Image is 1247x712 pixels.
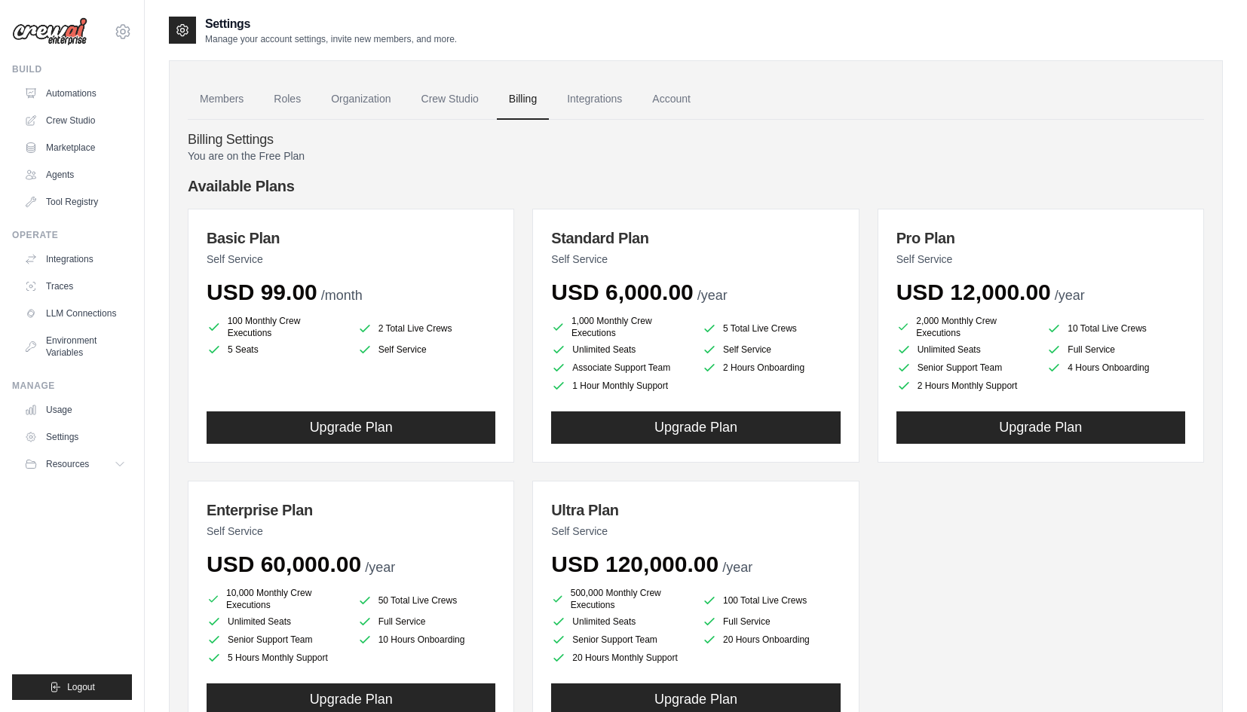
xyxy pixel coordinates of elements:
[551,587,690,611] li: 500,000 Monthly Crew Executions
[319,79,403,120] a: Organization
[896,411,1185,444] button: Upgrade Plan
[205,33,457,45] p: Manage your account settings, invite new members, and more.
[18,398,132,422] a: Usage
[12,63,132,75] div: Build
[188,176,1204,197] h4: Available Plans
[207,587,345,611] li: 10,000 Monthly Crew Executions
[12,674,132,700] button: Logout
[1046,360,1185,375] li: 4 Hours Onboarding
[702,590,841,611] li: 100 Total Live Crews
[18,247,132,271] a: Integrations
[702,632,841,647] li: 20 Hours Onboarding
[551,378,690,393] li: 1 Hour Monthly Support
[18,425,132,449] a: Settings
[551,280,693,304] span: USD 6,000.00
[409,79,491,120] a: Crew Studio
[702,360,841,375] li: 2 Hours Onboarding
[12,229,132,241] div: Operate
[262,79,313,120] a: Roles
[18,452,132,476] button: Resources
[357,342,496,357] li: Self Service
[551,524,840,539] p: Self Service
[551,411,840,444] button: Upgrade Plan
[188,79,256,120] a: Members
[551,614,690,629] li: Unlimited Seats
[207,315,345,339] li: 100 Monthly Crew Executions
[551,315,690,339] li: 1,000 Monthly Crew Executions
[18,136,132,160] a: Marketplace
[205,15,457,33] h2: Settings
[188,148,1204,163] p: You are on the Free Plan
[896,342,1035,357] li: Unlimited Seats
[207,342,345,357] li: 5 Seats
[551,650,690,665] li: 20 Hours Monthly Support
[722,560,752,575] span: /year
[46,458,89,470] span: Resources
[551,360,690,375] li: Associate Support Team
[1046,342,1185,357] li: Full Service
[18,108,132,133] a: Crew Studio
[702,342,841,357] li: Self Service
[357,318,496,339] li: 2 Total Live Crews
[207,632,345,647] li: Senior Support Team
[551,342,690,357] li: Unlimited Seats
[896,360,1035,375] li: Senior Support Team
[18,81,132,105] a: Automations
[551,252,840,267] p: Self Service
[207,500,495,521] h3: Enterprise Plan
[12,17,87,46] img: Logo
[702,318,841,339] li: 5 Total Live Crews
[67,681,95,693] span: Logout
[357,590,496,611] li: 50 Total Live Crews
[555,79,634,120] a: Integrations
[497,79,549,120] a: Billing
[207,252,495,267] p: Self Service
[207,280,317,304] span: USD 99.00
[896,228,1185,249] h3: Pro Plan
[207,650,345,665] li: 5 Hours Monthly Support
[640,79,703,120] a: Account
[18,190,132,214] a: Tool Registry
[702,614,841,629] li: Full Service
[12,380,132,392] div: Manage
[697,288,728,303] span: /year
[551,552,718,576] span: USD 120,000.00
[1055,288,1085,303] span: /year
[207,552,361,576] span: USD 60,000.00
[896,252,1185,267] p: Self Service
[551,228,840,249] h3: Standard Plan
[18,274,132,298] a: Traces
[365,560,395,575] span: /year
[18,301,132,325] a: LLM Connections
[207,614,345,629] li: Unlimited Seats
[1046,318,1185,339] li: 10 Total Live Crews
[551,632,690,647] li: Senior Support Team
[357,632,496,647] li: 10 Hours Onboarding
[207,524,495,539] p: Self Service
[18,328,132,365] a: Environment Variables
[188,132,1204,148] h4: Billing Settings
[18,163,132,187] a: Agents
[207,228,495,249] h3: Basic Plan
[896,315,1035,339] li: 2,000 Monthly Crew Executions
[321,288,363,303] span: /month
[357,614,496,629] li: Full Service
[551,500,840,521] h3: Ultra Plan
[896,280,1051,304] span: USD 12,000.00
[207,411,495,444] button: Upgrade Plan
[896,378,1035,393] li: 2 Hours Monthly Support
